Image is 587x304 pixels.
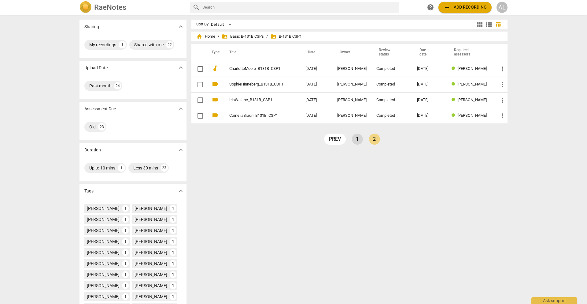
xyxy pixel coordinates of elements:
div: [DATE] [417,66,442,71]
div: [PERSON_NAME] [135,272,167,278]
th: Type [207,44,222,61]
span: B-131B CSP1 [270,33,302,40]
span: / [266,34,268,39]
div: [PERSON_NAME] [135,205,167,211]
div: 1 [170,205,176,212]
div: Up to 10 mins [89,165,115,171]
span: more_vert [499,112,506,120]
span: folder_shared [222,33,228,40]
span: videocam [212,112,219,119]
span: home [196,33,202,40]
div: 1 [122,249,129,256]
a: Page 2 is your current page [369,134,380,145]
div: Shared with me [134,42,164,48]
button: Show more [176,186,185,196]
div: [PERSON_NAME] [87,260,120,267]
span: add [443,4,451,11]
a: SophieHinneberg_B131B_CSP1 [229,82,283,87]
div: [PERSON_NAME] [87,283,120,289]
div: My recordings [89,42,116,48]
span: folder_shared [270,33,276,40]
th: Owner [332,44,371,61]
th: Required assessors [447,44,494,61]
div: Completed [376,82,407,87]
span: Review status: completed [452,97,457,102]
div: 1 [122,260,129,267]
div: 1 [119,41,126,48]
div: 23 [161,164,168,172]
h2: RaeNotes [94,3,126,12]
input: Search [202,2,397,12]
span: Home [196,33,215,40]
div: [PERSON_NAME] [337,66,367,71]
button: Show more [176,63,185,72]
div: 1 [170,260,176,267]
span: expand_more [177,23,184,30]
img: Logo [79,1,92,13]
button: List view [484,20,493,29]
button: Show more [176,104,185,113]
div: [PERSON_NAME] [135,283,167,289]
span: more_vert [499,97,506,104]
span: / [218,34,219,39]
td: [DATE] [301,92,332,108]
td: [DATE] [301,77,332,92]
button: Show more [176,145,185,154]
div: 1 [170,238,176,245]
span: expand_more [177,105,184,112]
span: view_list [485,21,493,28]
span: audiotrack [212,65,219,72]
div: Less 30 mins [133,165,158,171]
div: 1 [170,282,176,289]
div: [PERSON_NAME] [87,216,120,222]
span: Review status: completed [452,82,457,86]
div: 1 [118,164,125,172]
div: [PERSON_NAME] [337,98,367,102]
a: Page 1 [352,134,363,145]
div: [PERSON_NAME] [337,113,367,118]
span: search [193,4,200,11]
div: Default [211,20,234,29]
div: 1 [122,238,129,245]
div: [PERSON_NAME] [135,260,167,267]
div: Past month [89,83,112,89]
div: [PERSON_NAME] [87,249,120,256]
button: AL [497,2,508,13]
div: [PERSON_NAME] [87,227,120,234]
div: [PERSON_NAME] [135,227,167,234]
span: Add recording [443,4,487,11]
div: [DATE] [417,82,442,87]
div: [PERSON_NAME] [135,249,167,256]
a: Help [425,2,436,13]
span: videocam [212,96,219,103]
div: 1 [122,205,129,212]
button: Tile view [475,20,484,29]
div: 22 [166,41,173,48]
a: IrisWalshe_B131B_CSP1 [229,98,283,102]
span: [PERSON_NAME] [457,82,487,86]
div: [PERSON_NAME] [87,272,120,278]
div: Completed [376,98,407,102]
span: more_vert [499,81,506,88]
p: Assessment Due [84,106,116,112]
span: expand_more [177,64,184,71]
a: prev [324,134,346,145]
div: 23 [98,123,105,131]
div: [PERSON_NAME] [87,294,120,300]
div: 1 [122,282,129,289]
div: [PERSON_NAME] [337,82,367,87]
div: Completed [376,66,407,71]
div: Ask support [531,297,577,304]
button: Table view [493,20,503,29]
th: Due date [412,44,447,61]
span: Review status: completed [452,113,457,118]
button: Show more [176,22,185,31]
div: [PERSON_NAME] [87,238,120,245]
button: Upload [438,2,492,13]
div: 1 [122,271,129,278]
div: 1 [122,227,129,234]
div: Sort By [196,22,209,27]
div: [DATE] [417,113,442,118]
div: 1 [170,216,176,223]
